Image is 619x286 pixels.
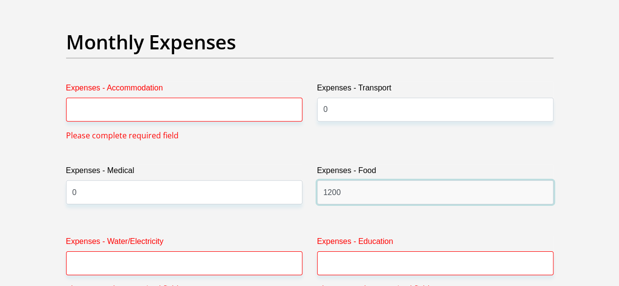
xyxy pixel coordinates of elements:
label: Expenses - Food [317,165,553,180]
label: Expenses - Medical [66,165,302,180]
input: Expenses - Transport [317,98,553,122]
label: Expenses - Water/Electricity [66,236,302,251]
input: Expenses - Food [317,180,553,204]
label: Expenses - Transport [317,82,553,98]
span: Please complete required field [66,130,179,141]
input: Expenses - Accommodation [66,98,302,122]
label: Expenses - Accommodation [66,82,302,98]
input: Expenses - Medical [66,180,302,204]
label: Expenses - Education [317,236,553,251]
h2: Monthly Expenses [66,30,553,54]
input: Expenses - Water/Electricity [66,251,302,275]
input: Expenses - Education [317,251,553,275]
